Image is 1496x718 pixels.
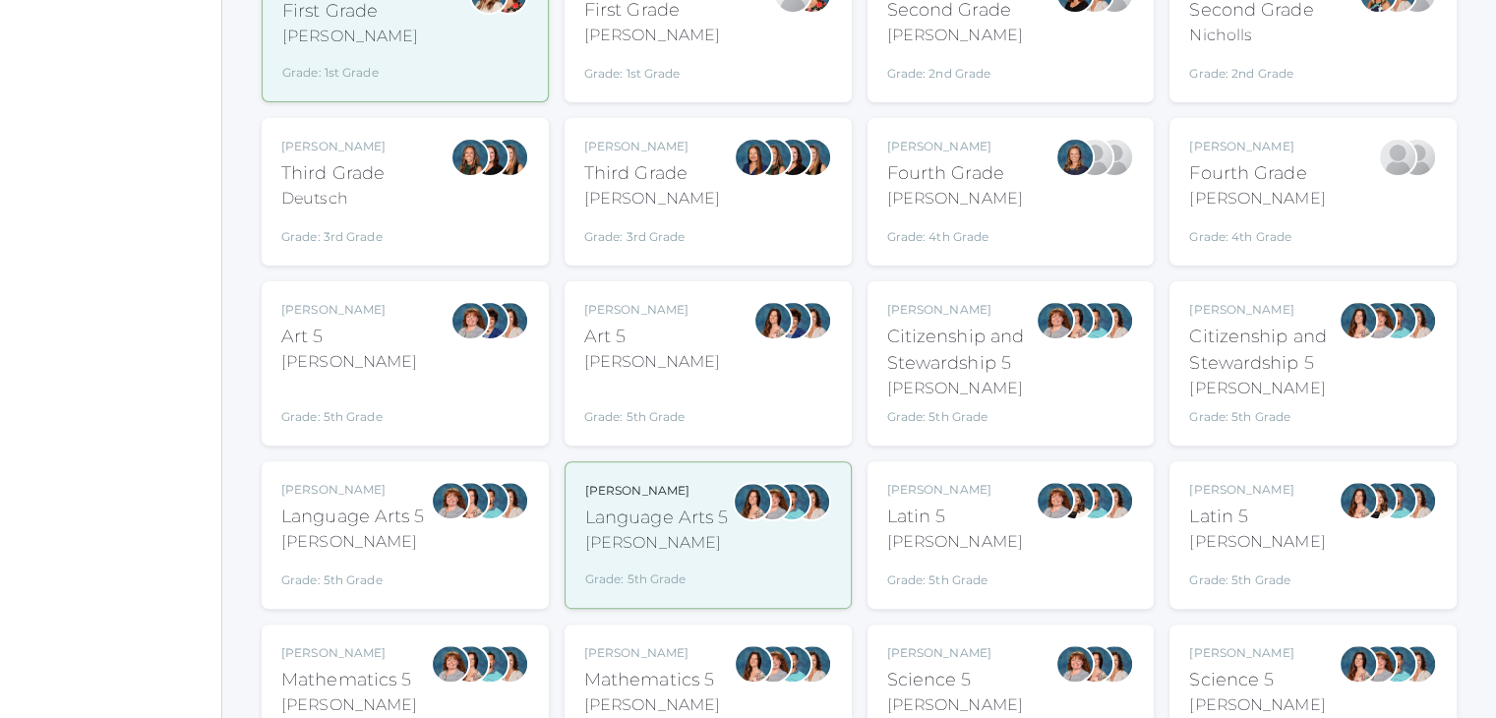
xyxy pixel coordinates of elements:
[584,138,720,155] div: [PERSON_NAME]
[887,530,1023,554] div: [PERSON_NAME]
[1189,693,1325,717] div: [PERSON_NAME]
[1189,667,1325,693] div: Science 5
[281,562,425,589] div: Grade: 5th Grade
[431,481,470,520] div: Sarah Bence
[887,644,1023,662] div: [PERSON_NAME]
[1378,481,1417,520] div: Westen Taylor
[887,187,1023,210] div: [PERSON_NAME]
[584,187,720,210] div: [PERSON_NAME]
[1398,644,1437,684] div: Cari Burke
[470,138,509,177] div: Katie Watters
[1358,301,1398,340] div: Sarah Bence
[1095,301,1134,340] div: Cari Burke
[887,138,1023,155] div: [PERSON_NAME]
[1358,481,1398,520] div: Teresa Deutsch
[1075,301,1114,340] div: Westen Taylor
[752,482,792,521] div: Sarah Bence
[585,505,729,531] div: Language Arts 5
[1398,481,1437,520] div: Cari Burke
[1189,377,1339,400] div: [PERSON_NAME]
[470,301,509,340] div: Carolyn Sugimoto
[1189,562,1325,589] div: Grade: 5th Grade
[887,160,1023,187] div: Fourth Grade
[1339,301,1378,340] div: Rebecca Salazar
[584,160,720,187] div: Third Grade
[281,350,417,374] div: [PERSON_NAME]
[793,644,832,684] div: Cari Burke
[734,138,773,177] div: Lori Webster
[773,301,812,340] div: Carolyn Sugimoto
[1398,301,1437,340] div: Cari Burke
[584,382,720,426] div: Grade: 5th Grade
[1189,160,1325,187] div: Fourth Grade
[734,644,773,684] div: Rebecca Salazar
[1055,481,1095,520] div: Teresa Deutsch
[1189,504,1325,530] div: Latin 5
[887,667,1023,693] div: Science 5
[887,377,1037,400] div: [PERSON_NAME]
[1055,138,1095,177] div: Ellie Bradley
[281,644,417,662] div: [PERSON_NAME]
[584,324,720,350] div: Art 5
[1189,55,1313,83] div: Grade: 2nd Grade
[584,55,720,83] div: Grade: 1st Grade
[1189,481,1325,499] div: [PERSON_NAME]
[490,138,529,177] div: Juliana Fowler
[584,218,720,246] div: Grade: 3rd Grade
[281,301,417,319] div: [PERSON_NAME]
[281,187,386,210] div: Deutsch
[733,482,772,521] div: Rebecca Salazar
[887,55,1023,83] div: Grade: 2nd Grade
[1055,644,1095,684] div: Sarah Bence
[753,644,793,684] div: Sarah Bence
[1095,138,1134,177] div: Heather Porter
[772,482,811,521] div: Westen Taylor
[773,138,812,177] div: Katie Watters
[584,301,720,319] div: [PERSON_NAME]
[1189,530,1325,554] div: [PERSON_NAME]
[1189,301,1339,319] div: [PERSON_NAME]
[470,481,509,520] div: Westen Taylor
[1075,138,1114,177] div: Lydia Chaffin
[281,693,417,717] div: [PERSON_NAME]
[1189,324,1339,377] div: Citizenship and Stewardship 5
[585,531,729,555] div: [PERSON_NAME]
[887,24,1023,47] div: [PERSON_NAME]
[887,481,1023,499] div: [PERSON_NAME]
[1378,138,1417,177] div: Lydia Chaffin
[1075,481,1114,520] div: Westen Taylor
[282,25,418,48] div: [PERSON_NAME]
[584,24,720,47] div: [PERSON_NAME]
[1036,301,1075,340] div: Sarah Bence
[753,138,793,177] div: Andrea Deutsch
[1055,301,1095,340] div: Rebecca Salazar
[1189,644,1325,662] div: [PERSON_NAME]
[584,350,720,374] div: [PERSON_NAME]
[887,504,1023,530] div: Latin 5
[584,644,720,662] div: [PERSON_NAME]
[1398,138,1437,177] div: Heather Porter
[1339,644,1378,684] div: Rebecca Salazar
[490,481,529,520] div: Cari Burke
[470,644,509,684] div: Westen Taylor
[281,138,386,155] div: [PERSON_NAME]
[584,693,720,717] div: [PERSON_NAME]
[887,408,1037,426] div: Grade: 5th Grade
[1036,481,1075,520] div: Sarah Bence
[1189,187,1325,210] div: [PERSON_NAME]
[793,301,832,340] div: Cari Burke
[450,138,490,177] div: Andrea Deutsch
[887,562,1023,589] div: Grade: 5th Grade
[1358,644,1398,684] div: Sarah Bence
[1189,24,1313,47] div: Nicholls
[490,301,529,340] div: Cari Burke
[585,482,729,500] div: [PERSON_NAME]
[887,301,1037,319] div: [PERSON_NAME]
[753,301,793,340] div: Rebecca Salazar
[773,644,812,684] div: Westen Taylor
[1378,301,1417,340] div: Westen Taylor
[450,644,490,684] div: Rebecca Salazar
[887,218,1023,246] div: Grade: 4th Grade
[281,324,417,350] div: Art 5
[1095,644,1134,684] div: Cari Burke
